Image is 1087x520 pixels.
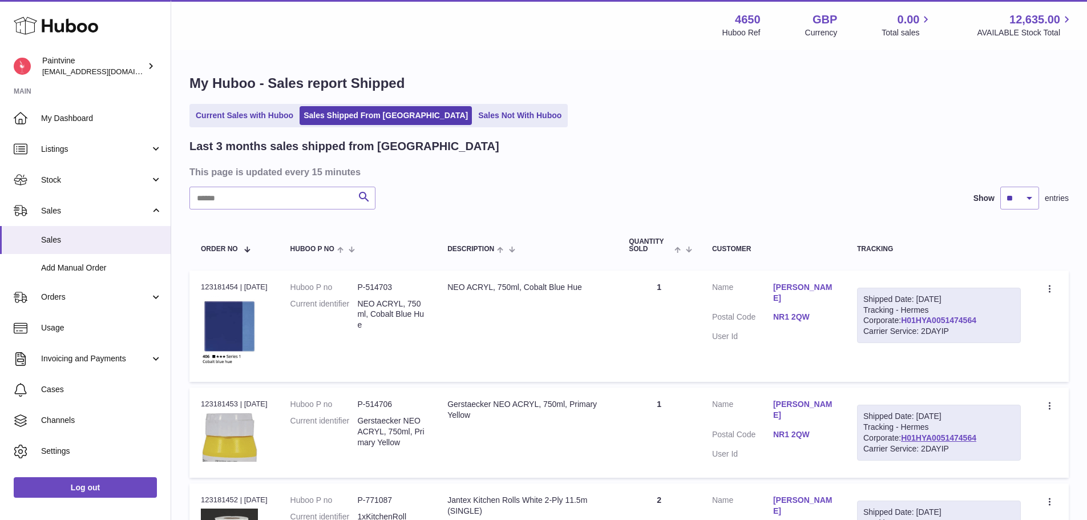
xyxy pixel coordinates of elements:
[41,263,162,273] span: Add Manual Order
[300,106,472,125] a: Sales Shipped From [GEOGRAPHIC_DATA]
[857,288,1021,344] div: Tracking - Hermes Corporate:
[290,399,358,410] dt: Huboo P no
[857,405,1021,461] div: Tracking - Hermes Corporate:
[41,384,162,395] span: Cases
[189,74,1069,92] h1: My Huboo - Sales report Shipped
[712,495,773,519] dt: Name
[901,316,976,325] a: H01HYA0051474564
[735,12,761,27] strong: 4650
[722,27,761,38] div: Huboo Ref
[14,58,31,75] img: euan@paintvine.co.uk
[712,282,773,307] dt: Name
[617,271,701,382] td: 1
[290,282,358,293] dt: Huboo P no
[977,27,1073,38] span: AVAILABLE Stock Total
[290,495,358,506] dt: Huboo P no
[773,282,834,304] a: [PERSON_NAME]
[447,282,606,293] div: NEO ACRYL, 750ml, Cobalt Blue Hue
[41,144,150,155] span: Listings
[201,399,268,409] div: 123181453 | [DATE]
[773,495,834,517] a: [PERSON_NAME]
[201,245,238,253] span: Order No
[41,205,150,216] span: Sales
[14,477,157,498] a: Log out
[898,12,920,27] span: 0.00
[1009,12,1060,27] span: 12,635.00
[189,166,1066,178] h3: This page is updated every 15 minutes
[863,444,1015,454] div: Carrier Service: 2DAYIP
[813,12,837,27] strong: GBP
[357,495,425,506] dd: P-771087
[447,245,494,253] span: Description
[863,507,1015,518] div: Shipped Date: [DATE]
[773,312,834,323] a: NR1 2QW
[863,411,1015,422] div: Shipped Date: [DATE]
[863,326,1015,337] div: Carrier Service: 2DAYIP
[773,429,834,440] a: NR1 2QW
[712,331,773,342] dt: User Id
[773,399,834,421] a: [PERSON_NAME]
[41,235,162,245] span: Sales
[882,12,932,38] a: 0.00 Total sales
[41,113,162,124] span: My Dashboard
[192,106,297,125] a: Current Sales with Huboo
[977,12,1073,38] a: 12,635.00 AVAILABLE Stock Total
[201,413,258,462] img: 1664823044.png
[41,323,162,333] span: Usage
[901,433,976,442] a: H01HYA0051474564
[712,429,773,443] dt: Postal Code
[712,399,773,424] dt: Name
[863,294,1015,305] div: Shipped Date: [DATE]
[629,238,671,253] span: Quantity Sold
[290,416,358,448] dt: Current identifier
[973,193,995,204] label: Show
[290,299,358,331] dt: Current identifier
[617,388,701,478] td: 1
[41,415,162,426] span: Channels
[201,296,258,368] img: 46501706709037.png
[189,139,499,154] h2: Last 3 months sales shipped from [GEOGRAPHIC_DATA]
[42,55,145,77] div: Paintvine
[201,282,268,292] div: 123181454 | [DATE]
[712,245,834,253] div: Customer
[357,299,425,331] dd: NEO ACRYL, 750ml, Cobalt Blue Hue
[712,312,773,325] dt: Postal Code
[41,446,162,457] span: Settings
[41,175,150,186] span: Stock
[857,245,1021,253] div: Tracking
[357,416,425,448] dd: Gerstaecker NEO ACRYL, 750ml, Primary Yellow
[357,399,425,410] dd: P-514706
[882,27,932,38] span: Total sales
[712,449,773,459] dt: User Id
[201,495,268,505] div: 123181452 | [DATE]
[41,292,150,303] span: Orders
[805,27,838,38] div: Currency
[474,106,565,125] a: Sales Not With Huboo
[1045,193,1069,204] span: entries
[447,399,606,421] div: Gerstaecker NEO ACRYL, 750ml, Primary Yellow
[290,245,334,253] span: Huboo P no
[41,353,150,364] span: Invoicing and Payments
[42,67,168,76] span: [EMAIL_ADDRESS][DOMAIN_NAME]
[447,495,606,517] div: Jantex Kitchen Rolls White 2-Ply 11.5m (SINGLE)
[357,282,425,293] dd: P-514703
